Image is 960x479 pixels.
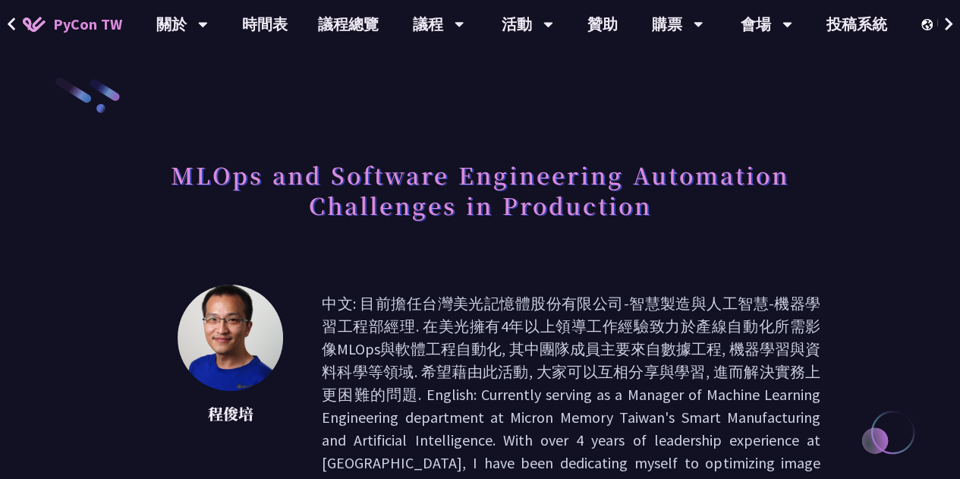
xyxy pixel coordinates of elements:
img: Locale Icon [921,19,936,30]
img: Home icon of PyCon TW 2025 [23,17,46,32]
img: 程俊培 [178,285,283,391]
p: 程俊培 [178,402,284,425]
h1: MLOps and Software Engineering Automation Challenges in Production [140,152,820,228]
a: PyCon TW [8,5,137,43]
span: PyCon TW [53,13,122,36]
